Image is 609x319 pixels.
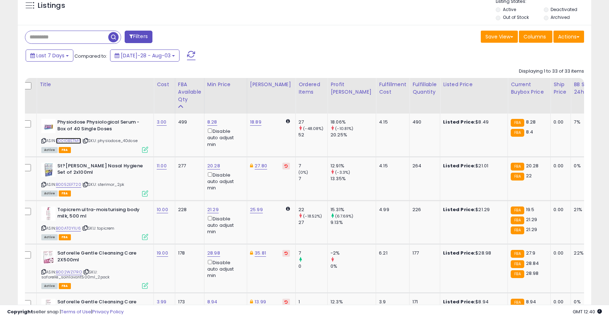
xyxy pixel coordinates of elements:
[41,250,56,264] img: 41vq+YJpnBL._SL40_.jpg
[526,162,539,169] span: 20.28
[178,250,199,256] div: 178
[56,182,81,188] a: B0052EF720
[330,206,376,213] div: 15.31%
[82,138,137,143] span: | SKU: physiodose_40dose
[207,171,241,192] div: Disable auto adjust min
[207,81,244,88] div: Min Price
[207,119,217,126] a: 8.28
[330,132,376,138] div: 20.25%
[298,119,327,125] div: 27
[553,31,584,43] button: Actions
[57,163,144,178] b: St?[PERSON_NAME] Nasal Hygiene Set of 2x100ml
[526,119,536,125] span: 8.28
[511,250,524,258] small: FBA
[379,206,404,213] div: 4.99
[255,162,267,169] a: 27.80
[335,126,353,131] small: (-10.81%)
[573,308,602,315] span: 2025-08-11 12:40 GMT
[41,190,58,197] span: All listings currently available for purchase on Amazon
[443,163,502,169] div: $21.01
[298,250,327,256] div: 7
[303,213,322,219] small: (-18.52%)
[443,119,502,125] div: $8.49
[526,250,536,256] span: 27.9
[330,250,376,256] div: -2%
[443,206,502,213] div: $21.29
[551,6,577,12] label: Deactivated
[412,250,434,256] div: 177
[207,127,241,148] div: Disable auto adjust min
[379,250,404,256] div: 6.21
[511,226,524,234] small: FBA
[443,81,505,88] div: Listed Price
[511,270,524,278] small: FBA
[330,263,376,270] div: 0%
[41,206,56,221] img: 31xAH9KPRuL._SL40_.jpg
[298,263,327,270] div: 0
[526,216,537,223] span: 21.29
[524,33,546,40] span: Columns
[511,260,524,268] small: FBA
[157,206,168,213] a: 10.00
[298,206,327,213] div: 22
[519,68,584,75] div: Displaying 1 to 33 of 33 items
[553,163,565,169] div: 0.00
[298,132,327,138] div: 52
[330,163,376,169] div: 12.91%
[526,260,539,267] span: 28.84
[330,176,376,182] div: 13.35%
[298,169,308,175] small: (0%)
[443,250,475,256] b: Listed Price:
[511,129,524,137] small: FBA
[574,119,597,125] div: 7%
[56,269,82,275] a: B002WZI7RO
[178,119,199,125] div: 499
[26,49,73,62] button: Last 7 Days
[41,119,148,152] div: ASIN:
[41,283,58,289] span: All listings currently available for purchase on Amazon
[250,81,292,88] div: [PERSON_NAME]
[412,119,434,125] div: 490
[298,163,327,169] div: 7
[443,162,475,169] b: Listed Price:
[41,250,148,288] div: ASIN:
[511,119,524,127] small: FBA
[207,162,220,169] a: 20.28
[41,163,56,177] img: 51Gb49EHRSL._SL40_.jpg
[330,219,376,226] div: 9.13%
[207,258,241,279] div: Disable auto adjust min
[335,213,353,219] small: (67.69%)
[574,250,597,256] div: 22%
[82,225,115,231] span: | SKU: topicrem
[178,163,199,169] div: 277
[250,119,261,126] a: 18.89
[82,182,124,187] span: | SKU: sterimar_2pk
[553,81,568,96] div: Ship Price
[207,250,220,257] a: 28.98
[511,163,524,171] small: FBA
[574,81,600,96] div: BB Share 24h.
[92,308,124,315] a: Privacy Policy
[511,81,547,96] div: Current Buybox Price
[519,31,552,43] button: Columns
[298,81,324,96] div: Ordered Items
[110,49,179,62] button: [DATE]-28 - Aug-03
[41,234,58,240] span: All listings currently available for purchase on Amazon
[574,163,597,169] div: 0%
[59,234,71,240] span: FBA
[298,219,327,226] div: 27
[503,14,529,20] label: Out of Stock
[443,206,475,213] b: Listed Price:
[41,206,148,240] div: ASIN:
[178,206,199,213] div: 228
[553,206,565,213] div: 0.00
[41,163,148,196] div: ASIN:
[41,147,58,153] span: All listings currently available for purchase on Amazon
[207,215,241,235] div: Disable auto adjust min
[511,206,524,214] small: FBA
[7,309,124,315] div: seller snap | |
[526,172,532,179] span: 22
[36,52,64,59] span: Last 7 Days
[379,81,406,96] div: Fulfillment Cost
[303,126,323,131] small: (-48.08%)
